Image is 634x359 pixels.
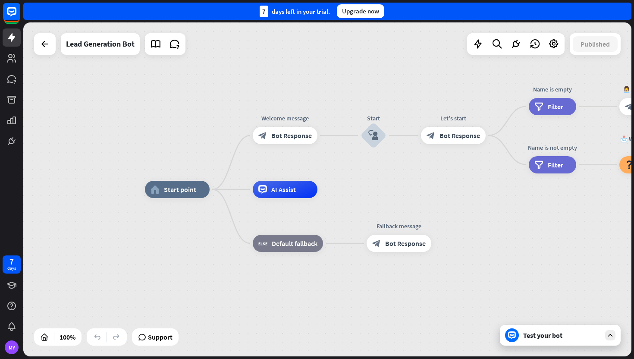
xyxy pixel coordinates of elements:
a: 7 days [3,255,21,274]
span: Start point [164,185,196,194]
i: block_bot_response [427,131,435,140]
span: Filter [548,102,563,111]
div: Test your bot [523,331,601,340]
i: block_user_input [368,130,379,141]
div: MY [5,340,19,354]
div: Fallback message [360,222,438,230]
button: Published [573,36,618,52]
div: Name is not empty [522,143,583,152]
span: AI Assist [271,185,296,194]
i: block_question [625,161,634,169]
div: days [7,265,16,271]
div: Name is empty [522,85,583,94]
div: Upgrade now [337,4,384,18]
i: home_2 [151,185,160,194]
i: block_bot_response [258,131,267,140]
span: Support [148,330,173,344]
div: 7 [260,6,268,17]
div: 100% [57,330,78,344]
span: Bot Response [385,239,426,248]
i: block_fallback [258,239,267,248]
i: block_bot_response [625,102,634,111]
i: block_bot_response [372,239,381,248]
span: Bot Response [271,131,312,140]
div: Welcome message [246,114,324,123]
div: Lead Generation Bot [66,33,135,55]
button: Open LiveChat chat widget [7,3,33,29]
div: 7 [9,258,14,265]
span: Filter [548,161,563,169]
div: days left in your trial. [260,6,330,17]
i: filter [534,102,543,111]
span: Default fallback [272,239,317,248]
div: Let's start [414,114,492,123]
div: Start [348,114,399,123]
i: filter [534,161,543,169]
span: Bot Response [439,131,480,140]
